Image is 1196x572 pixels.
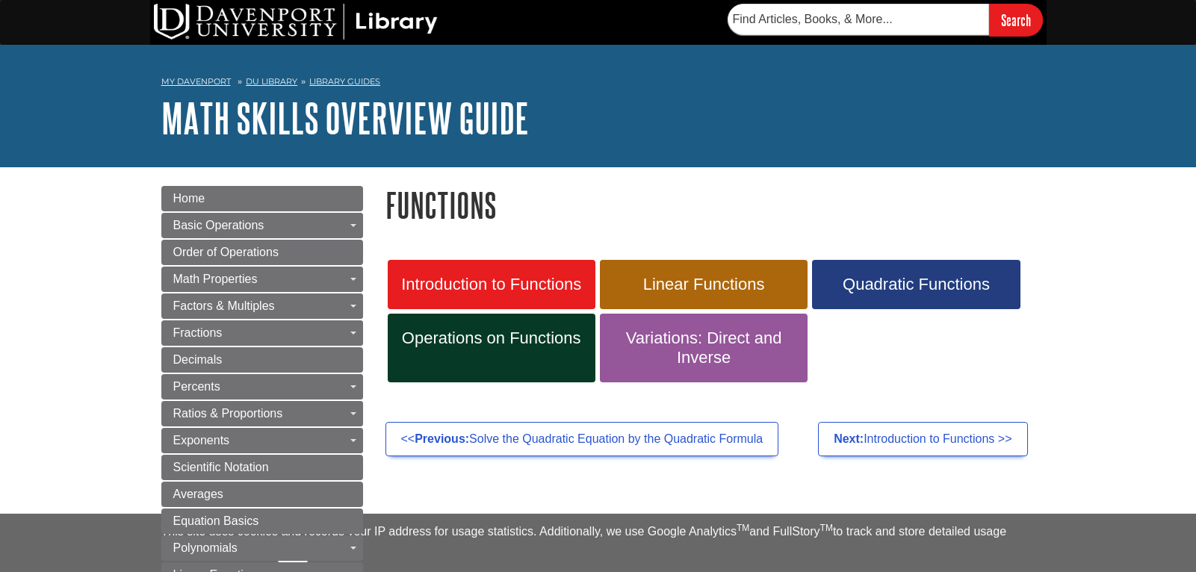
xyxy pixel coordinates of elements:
a: Variations: Direct and Inverse [600,314,808,382]
a: Ratios & Proportions [161,401,363,426]
sup: TM [737,523,749,533]
strong: Previous: [415,432,469,445]
a: Order of Operations [161,240,363,265]
a: Decimals [161,347,363,373]
a: Basic Operations [161,213,363,238]
span: Operations on Functions [399,329,584,348]
a: Math Properties [161,267,363,292]
span: Variations: Direct and Inverse [611,329,796,367]
a: Library Guides [309,76,380,87]
span: Fractions [173,326,223,339]
nav: breadcrumb [161,72,1035,96]
a: Math Skills Overview Guide [161,95,529,141]
a: Quadratic Functions [812,260,1020,309]
span: Introduction to Functions [399,275,584,294]
a: Percents [161,374,363,400]
a: Factors & Multiples [161,293,363,319]
h1: Functions [385,186,1035,224]
a: Exponents [161,428,363,453]
a: Home [161,186,363,211]
img: DU Library [154,4,438,40]
span: Polynomials [173,541,238,554]
input: Find Articles, Books, & More... [728,4,989,35]
a: Introduction to Functions [388,260,595,309]
span: Basic Operations [173,219,264,231]
form: Searches DU Library's articles, books, and more [728,4,1043,36]
span: Exponents [173,434,230,447]
a: My Davenport [161,75,231,88]
span: Equation Basics [173,515,259,527]
span: Order of Operations [173,246,279,258]
span: Ratios & Proportions [173,407,283,420]
span: Linear Functions [611,275,796,294]
span: Factors & Multiples [173,299,275,312]
a: <<Previous:Solve the Quadratic Equation by the Quadratic Formula [385,422,779,456]
a: DU Library [246,76,297,87]
strong: Next: [834,432,864,445]
span: Averages [173,488,223,500]
a: Linear Functions [600,260,808,309]
span: Percents [173,380,220,393]
sup: TM [820,523,833,533]
span: Home [173,192,205,205]
a: Averages [161,482,363,507]
span: Scientific Notation [173,461,269,473]
a: Equation Basics [161,509,363,534]
a: Polynomials [161,535,363,561]
a: Operations on Functions [388,314,595,382]
span: Decimals [173,353,223,366]
span: Quadratic Functions [823,275,1008,294]
a: Fractions [161,320,363,346]
a: Scientific Notation [161,455,363,480]
a: Next:Introduction to Functions >> [818,422,1027,456]
div: This site uses cookies and records your IP address for usage statistics. Additionally, we use Goo... [161,523,1035,563]
input: Search [989,4,1043,36]
span: Math Properties [173,273,258,285]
